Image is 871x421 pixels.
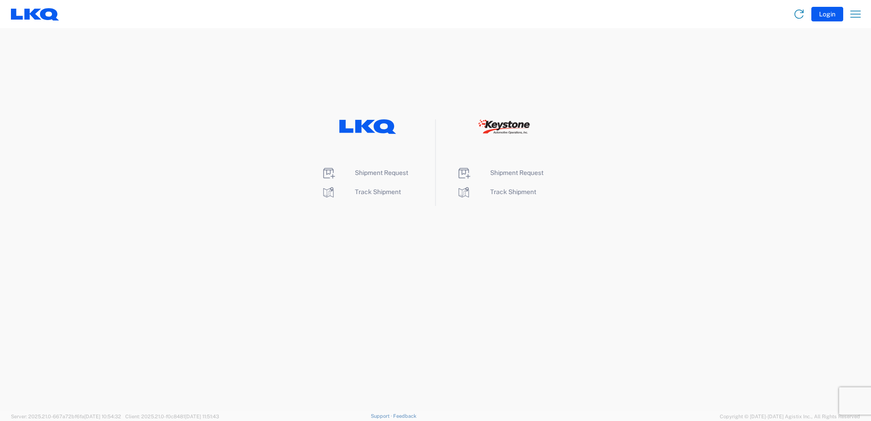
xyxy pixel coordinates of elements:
span: Shipment Request [490,169,543,176]
span: Copyright © [DATE]-[DATE] Agistix Inc., All Rights Reserved [720,412,860,421]
span: Server: 2025.21.0-667a72bf6fa [11,414,121,419]
a: Shipment Request [321,169,408,176]
span: [DATE] 10:54:32 [84,414,121,419]
span: Client: 2025.21.0-f0c8481 [125,414,219,419]
span: [DATE] 11:51:43 [185,414,219,419]
span: Track Shipment [490,188,536,195]
a: Track Shipment [321,188,401,195]
span: Shipment Request [355,169,408,176]
a: Feedback [393,413,416,419]
a: Shipment Request [456,169,543,176]
a: Support [371,413,394,419]
button: Login [811,7,843,21]
a: Track Shipment [456,188,536,195]
span: Track Shipment [355,188,401,195]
